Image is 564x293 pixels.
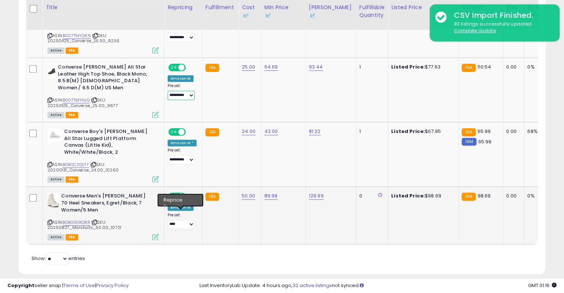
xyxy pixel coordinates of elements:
[64,128,154,157] b: Converse Boy's [PERSON_NAME] All Star Lugged Lift Platform Canvas (Little Kid), White/White/Black, 2
[63,97,90,103] a: B007TMYNJG
[391,192,425,199] b: Listed Price:
[264,11,303,19] div: Some or all of the values in this column are provided from Inventory Lab.
[168,140,197,146] div: Amazon AI *
[506,4,521,19] div: Ship Price
[47,64,159,117] div: ASIN:
[359,193,382,199] div: 0
[168,75,194,82] div: Amazon AI
[391,128,425,135] b: Listed Price:
[47,234,65,240] span: All listings currently available for purchase on Amazon
[63,33,91,39] a: B007TMYQ66
[205,128,219,136] small: FBA
[58,64,148,93] b: Converse [PERSON_NAME] All Star Leather High Top Shoe, Black Mono, 8.5 B(M) [DEMOGRAPHIC_DATA] Wo...
[47,193,59,207] img: 31iNo3avzNL._SL40_.jpg
[242,11,258,19] div: Some or all of the values in this column are provided from Inventory Lab.
[7,282,129,289] div: seller snap | |
[7,282,34,289] strong: Copyright
[506,128,518,135] div: 0.00
[242,12,249,19] img: InventoryLab Logo
[264,63,278,71] a: 64.69
[169,129,178,135] span: ON
[66,112,78,118] span: FBA
[359,4,385,19] div: Fulfillable Quantity
[168,204,194,211] div: Amazon AI
[205,4,235,11] div: Fulfillment
[264,128,278,135] a: 43.00
[242,4,258,19] div: Cost
[46,4,161,11] div: Title
[528,282,557,289] span: 2025-09-14 01:16 GMT
[199,282,557,289] div: Last InventoryLab Update: 4 hours ago, not synced.
[47,97,118,108] span: | SKU: 20250515_Converse_25.00_9677
[66,176,78,183] span: FBA
[185,129,197,135] span: OFF
[462,193,475,201] small: FBA
[63,282,95,289] a: Terms of Use
[205,64,219,72] small: FBA
[66,234,78,240] span: FBA
[47,128,62,142] img: 21Ip5vh6L2L._SL40_.jpg
[61,193,151,215] b: Converse Men's [PERSON_NAME] 70 Heel Sneakers, Egret/Black, 7 Women/5 Men
[448,21,554,34] div: 30 listings successfully updated.
[309,128,321,135] a: 81.22
[264,4,303,19] div: Min Price
[462,128,475,136] small: FBA
[168,148,197,164] div: Preset:
[168,4,199,11] div: Repricing
[63,219,90,226] a: B0BG3GXQ8R
[309,63,323,71] a: 93.44
[527,64,552,70] div: 0%
[47,128,159,182] div: ASIN:
[309,11,353,19] div: Some or all of the values in this column are provided from Inventory Lab.
[359,128,382,135] div: 1
[309,192,324,200] a: 129.99
[242,192,255,200] a: 50.00
[47,193,159,239] div: ASIN:
[47,162,119,173] span: | SKU: 20200131_Converse_24.00_10260
[185,64,197,71] span: OFF
[47,176,65,183] span: All listings currently available for purchase on Amazon
[309,4,353,19] div: [PERSON_NAME]
[506,193,518,199] div: 0.00
[359,64,382,70] div: 1
[527,4,554,19] div: BB Share 24h.
[185,193,197,200] span: OFF
[462,4,500,19] div: Current Buybox Price
[47,219,121,230] span: | SKU: 20250827_Marshalls_50.00_10721
[47,33,119,44] span: | SKU: 20250425_Converse_25.50_9236
[47,47,65,54] span: All listings currently available for purchase on Amazon
[527,193,552,199] div: 0%
[527,128,552,135] div: 68%
[264,12,272,19] img: InventoryLab Logo
[391,63,425,70] b: Listed Price:
[32,255,85,262] span: Show: entries
[168,213,197,229] div: Preset:
[47,6,159,53] div: ASIN:
[506,64,518,70] div: 0.00
[478,128,491,135] span: 65.99
[242,63,255,71] a: 25.00
[462,64,475,72] small: FBA
[293,282,332,289] a: 32 active listings
[462,138,476,146] small: FBM
[63,162,89,168] a: B0BQC2QC1Y
[309,12,316,19] img: InventoryLab Logo
[478,63,491,70] span: 50.54
[391,64,453,70] div: $77.63
[391,193,453,199] div: $98.69
[454,27,496,34] u: Complete Update
[168,26,197,43] div: Preset:
[478,192,491,199] span: 98.69
[391,4,455,11] div: Listed Price
[96,282,129,289] a: Privacy Policy
[47,112,65,118] span: All listings currently available for purchase on Amazon
[264,192,278,200] a: 89.99
[448,10,554,21] div: CSV Import Finished.
[242,128,255,135] a: 24.00
[391,128,453,135] div: $67.95
[478,138,492,145] span: 65.99
[205,193,219,201] small: FBA
[66,47,78,54] span: FBA
[169,193,178,200] span: ON
[169,64,178,71] span: ON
